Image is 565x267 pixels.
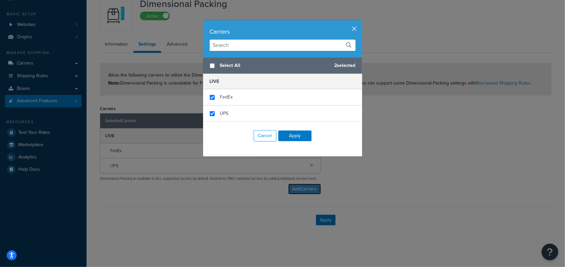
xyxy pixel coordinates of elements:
span: UPS [220,110,229,117]
div: Carriers [210,27,356,36]
input: Search [210,40,356,51]
h5: LIVE [203,74,362,89]
span: FedEx [220,94,233,101]
span: Select All [220,61,329,70]
button: Cancel [254,130,276,141]
button: Apply [278,131,312,141]
div: 2 selected [203,58,362,74]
